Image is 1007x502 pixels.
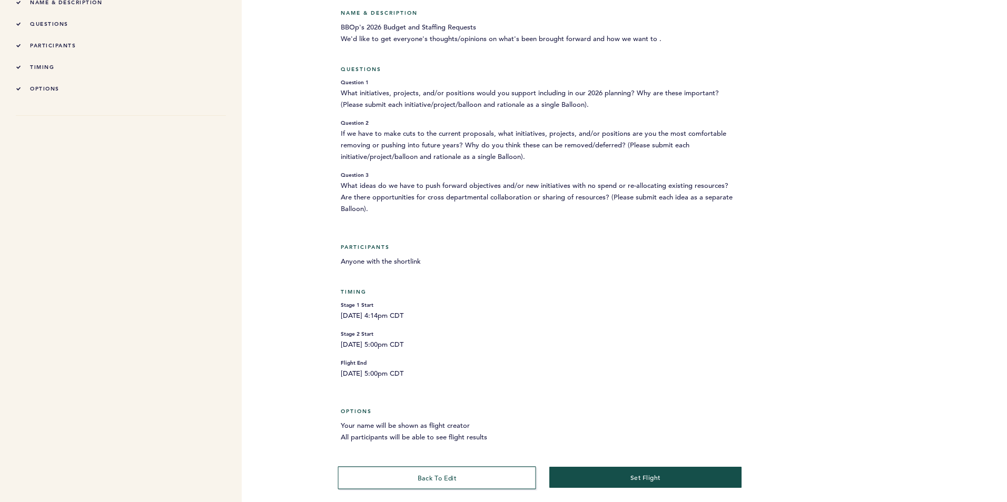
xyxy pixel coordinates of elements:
span: What ideas do we have to push forward objectives and/or new initiatives with no spend or re-alloc... [341,180,741,215]
span: options [30,85,60,92]
h5: Participants [341,244,741,250]
h5: Questions [341,66,741,73]
span: back to edit [418,474,457,482]
button: set flight [549,467,742,488]
span: BBOp's 2026 Budget and Staffing Requests [341,22,741,33]
span: [DATE] 4:14pm CDT [341,310,741,322]
span: All participants will be able to see flight results [341,431,741,443]
span: [DATE] 5:00pm CDT [341,368,741,379]
span: questions [30,21,68,27]
small: Stage 2 Start [341,329,741,339]
span: set flight [630,473,660,481]
span: What initiatives, projects, and/or positions would you support including in our 2026 planning? Wh... [341,87,741,111]
span: Anyone with the shortlink [341,256,741,267]
span: We'd like to get everyone's thoughts/opinions on what's been brought forward and how we want to . [341,33,741,45]
span: Your name will be shown as flight creator [341,420,741,431]
h5: Timing [341,288,741,295]
small: Flight End [341,358,741,368]
h5: Options [341,408,741,415]
span: timing [30,64,54,71]
small: Stage 1 Start [341,300,741,310]
button: back to edit [338,467,536,489]
small: Question 2 [341,118,741,128]
span: participants [30,42,76,49]
span: If we have to make cuts to the current proposals, what initiatives, projects, and/or positions ar... [341,128,741,163]
small: Question 1 [341,78,741,87]
small: Question 3 [341,170,741,180]
span: [DATE] 5:00pm CDT [341,339,741,350]
h5: Name & Description [341,9,741,16]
